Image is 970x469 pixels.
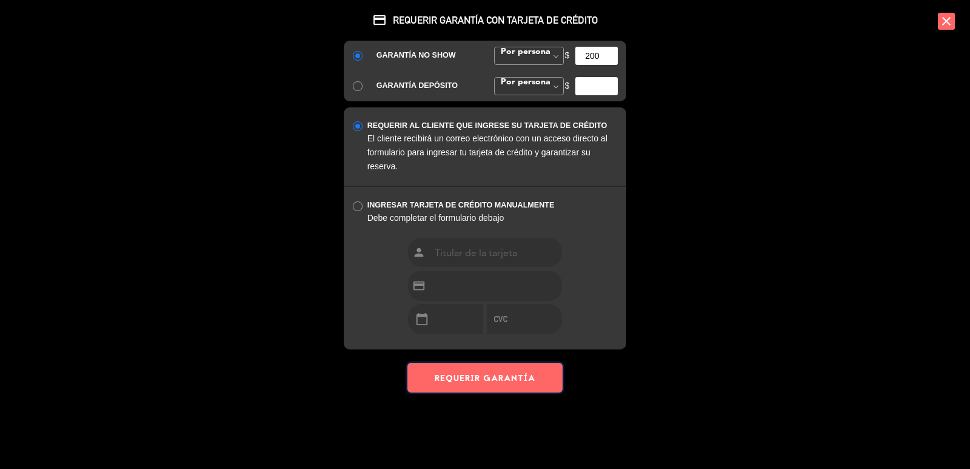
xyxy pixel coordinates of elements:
span: $ [565,79,570,93]
div: INGRESAR TARJETA DE CRÉDITO MANUALMENTE [367,199,618,212]
div: GARANTÍA DEPÓSITO [376,79,476,92]
i: credit_card [372,13,387,27]
span: Por persona [498,47,550,56]
div: REQUERIR AL CLIENTE QUE INGRESE SU TARJETA DE CRÉDITO [367,120,618,132]
span: REQUERIR GARANTÍA CON TARJETA DE CRÉDITO [344,13,626,27]
span: $ [565,49,570,62]
div: GARANTÍA NO SHOW [376,49,476,62]
span: Por persona [498,78,550,86]
button: REQUERIR GARANTÍA [407,363,563,393]
div: Debe completar el formulario debajo [367,211,618,225]
i: close [938,13,955,30]
div: El cliente recibirá un correo electrónico con un acceso directo al formulario para ingresar tu ta... [367,132,618,174]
